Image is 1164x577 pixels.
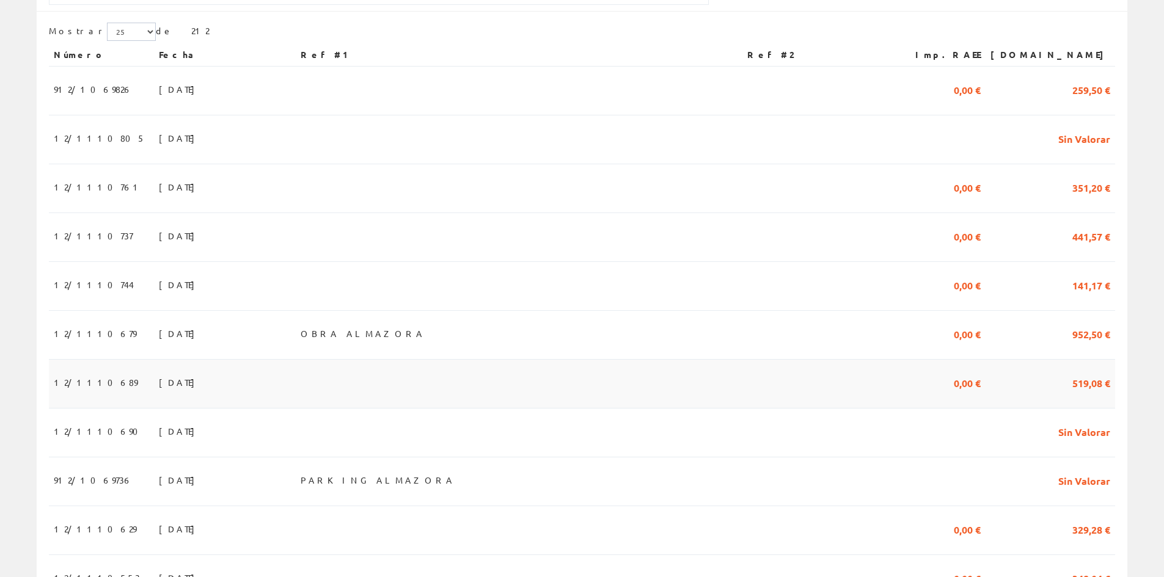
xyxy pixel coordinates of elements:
span: 952,50 € [1072,323,1110,344]
span: 351,20 € [1072,176,1110,197]
div: de 212 [49,23,1115,44]
span: OBRA ALMAZORA [301,323,425,344]
span: [DATE] [159,372,201,393]
span: 519,08 € [1072,372,1110,393]
span: 912/1069736 [54,470,133,490]
span: [DATE] [159,274,201,295]
span: 12/1110689 [54,372,137,393]
span: 912/1069826 [54,79,133,100]
span: [DATE] [159,323,201,344]
span: 12/1110805 [54,128,145,148]
th: Fecha [154,44,296,66]
span: 12/1110679 [54,323,136,344]
span: [DATE] [159,128,201,148]
span: 329,28 € [1072,518,1110,539]
span: 12/1110690 [54,421,145,441]
span: 141,17 € [1072,274,1110,295]
span: 0,00 € [954,323,981,344]
span: 0,00 € [954,372,981,393]
span: 441,57 € [1072,225,1110,246]
label: Mostrar [49,23,156,41]
span: 0,00 € [954,518,981,539]
span: 0,00 € [954,274,981,295]
span: 12/1110744 [54,274,134,295]
span: PARKING ALMAZORA [301,470,455,490]
span: [DATE] [159,421,201,441]
span: [DATE] [159,225,201,246]
span: Sin Valorar [1058,128,1110,148]
span: 0,00 € [954,176,981,197]
span: 12/1110629 [54,518,136,539]
span: Sin Valorar [1058,421,1110,441]
span: [DATE] [159,79,201,100]
span: 12/1110737 [54,225,133,246]
span: 12/1110761 [54,176,143,197]
span: 259,50 € [1072,79,1110,100]
th: Número [49,44,154,66]
span: 0,00 € [954,225,981,246]
span: [DATE] [159,518,201,539]
th: Ref #1 [296,44,742,66]
th: Ref #2 [742,44,894,66]
span: [DATE] [159,470,201,490]
th: Imp.RAEE [894,44,986,66]
span: [DATE] [159,176,201,197]
th: [DOMAIN_NAME] [986,44,1115,66]
span: 0,00 € [954,79,981,100]
select: Mostrar [107,23,156,41]
span: Sin Valorar [1058,470,1110,490]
